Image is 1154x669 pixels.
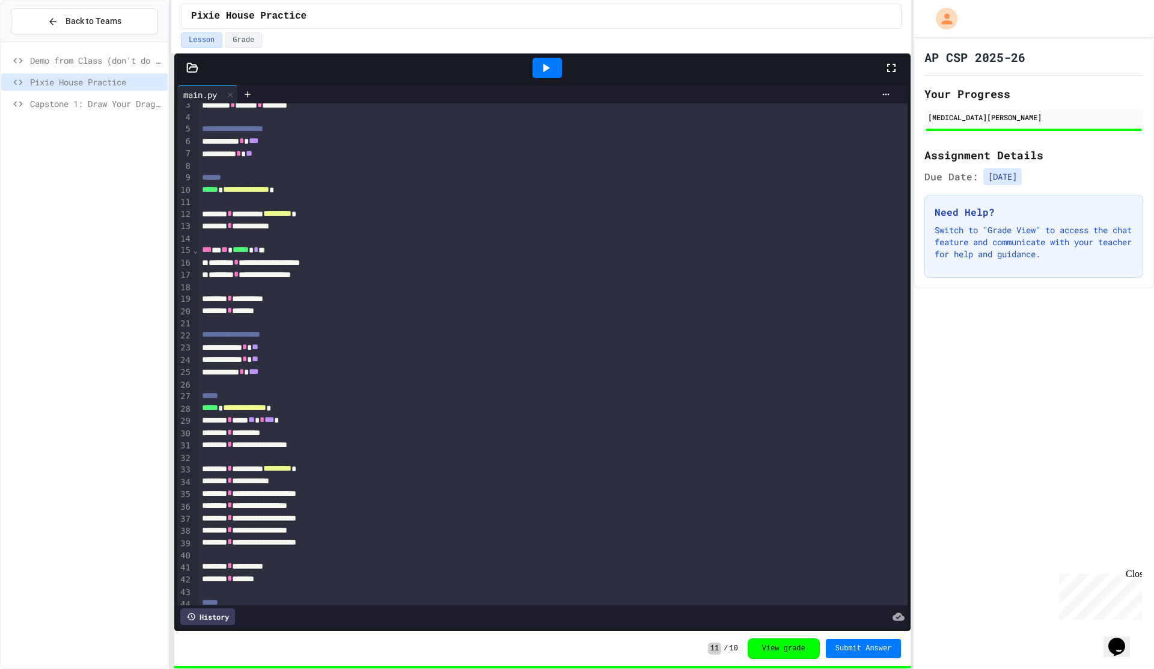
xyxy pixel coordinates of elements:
[935,224,1133,260] p: Switch to "Grade View" to access the chat feature and communicate with your teacher for help and ...
[177,209,192,221] div: 12
[30,54,163,67] span: Demo from Class (don't do until we discuss)
[177,440,192,452] div: 31
[924,49,1025,66] h1: AP CSP 2025-26
[177,599,192,611] div: 44
[924,85,1143,102] h2: Your Progress
[924,170,978,184] span: Due Date:
[177,112,192,124] div: 4
[835,644,892,653] span: Submit Answer
[177,391,192,403] div: 27
[177,587,192,599] div: 43
[191,9,307,23] span: Pixie House Practice
[177,453,192,465] div: 32
[177,489,192,501] div: 35
[30,76,163,88] span: Pixie House Practice
[177,513,192,525] div: 37
[177,197,192,209] div: 11
[177,148,192,160] div: 7
[177,136,192,148] div: 6
[1054,569,1142,620] iframe: chat widget
[177,306,192,318] div: 20
[66,15,121,28] span: Back to Teams
[935,205,1133,219] h3: Need Help?
[177,269,192,281] div: 17
[30,97,163,110] span: Capstone 1: Draw Your Dragon
[177,415,192,427] div: 29
[928,112,1140,123] div: [MEDICAL_DATA][PERSON_NAME]
[177,172,192,184] div: 9
[177,318,192,330] div: 21
[748,638,820,659] button: View grade
[177,379,192,391] div: 26
[177,221,192,233] div: 13
[177,355,192,367] div: 24
[826,639,902,658] button: Submit Answer
[177,550,192,562] div: 40
[177,245,192,257] div: 15
[177,293,192,305] div: 19
[177,257,192,269] div: 16
[923,5,960,32] div: My Account
[177,185,192,197] div: 10
[177,501,192,513] div: 36
[177,562,192,574] div: 41
[177,477,192,489] div: 34
[177,85,238,103] div: main.py
[177,342,192,354] div: 23
[11,8,158,34] button: Back to Teams
[177,99,192,111] div: 3
[180,608,235,625] div: History
[177,367,192,379] div: 25
[177,464,192,476] div: 33
[177,233,192,245] div: 14
[225,32,262,48] button: Grade
[924,147,1143,163] h2: Assignment Details
[724,644,728,653] span: /
[177,538,192,550] div: 39
[177,525,192,537] div: 38
[983,168,1022,185] span: [DATE]
[177,574,192,586] div: 42
[177,282,192,294] div: 18
[177,428,192,440] div: 30
[177,123,192,135] div: 5
[177,330,192,342] div: 22
[181,32,222,48] button: Lesson
[5,5,83,76] div: Chat with us now!Close
[177,403,192,415] div: 28
[729,644,737,653] span: 10
[177,88,223,101] div: main.py
[192,245,198,255] span: Fold line
[708,643,721,655] span: 11
[177,160,192,173] div: 8
[1104,621,1142,657] iframe: chat widget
